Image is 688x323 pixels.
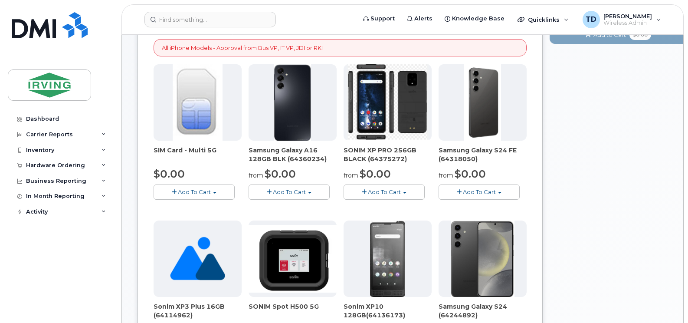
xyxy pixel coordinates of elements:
[370,14,395,23] span: Support
[414,14,432,23] span: Alerts
[144,12,276,27] input: Find something...
[154,302,242,320] div: Sonim XP3 Plus 16GB (64114962)
[439,171,453,179] small: from
[154,168,185,180] span: $0.00
[593,31,626,39] span: Add to Cart
[439,185,520,200] button: Add To Cart
[511,11,575,28] div: Quicklinks
[344,302,432,320] div: Sonim XP10 128GB(64136173)
[464,64,501,141] img: s24_fe.png
[439,146,527,163] div: Samsung Galaxy S24 FE (64318050)
[249,225,337,293] img: SONIM.png
[357,10,401,27] a: Support
[265,168,296,180] span: $0.00
[401,10,439,27] a: Alerts
[586,14,596,25] span: TD
[603,13,652,20] span: [PERSON_NAME]
[344,171,358,179] small: from
[451,221,514,297] img: s24.jpg
[629,30,651,40] span: $0.00
[452,14,505,23] span: Knowledge Base
[249,302,337,320] div: SONIM Spot H500 5G
[344,146,432,163] div: SONIM XP PRO 256GB BLACK (64375272)
[528,16,560,23] span: Quicklinks
[463,188,496,195] span: Add To Cart
[178,188,211,195] span: Add To Cart
[370,221,405,297] img: XP10.jpg
[173,64,222,141] img: 00D627D4-43E9-49B7-A367-2C99342E128C.jpg
[274,64,311,141] img: A16_-_JDI.png
[439,10,511,27] a: Knowledge Base
[368,188,401,195] span: Add To Cart
[249,146,337,163] div: Samsung Galaxy A16 128GB BLK (64360234)
[455,168,486,180] span: $0.00
[162,44,323,52] p: All iPhone Models - Approval from Bus VP, IT VP, JDI or RKI
[273,188,306,195] span: Add To Cart
[360,168,391,180] span: $0.00
[249,185,330,200] button: Add To Cart
[249,171,263,179] small: from
[347,64,428,141] img: SONIM_XP_PRO_-_JDIRVING.png
[603,20,652,26] span: Wireless Admin
[154,185,235,200] button: Add To Cart
[344,185,425,200] button: Add To Cart
[154,146,242,163] div: SIM Card - Multi 5G
[170,221,225,297] img: no_image_found-2caef05468ed5679b831cfe6fc140e25e0c280774317ffc20a367ab7fd17291e.png
[439,302,527,320] div: Samsung Galaxy S24 (64244892)
[577,11,667,28] div: Tricia Downard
